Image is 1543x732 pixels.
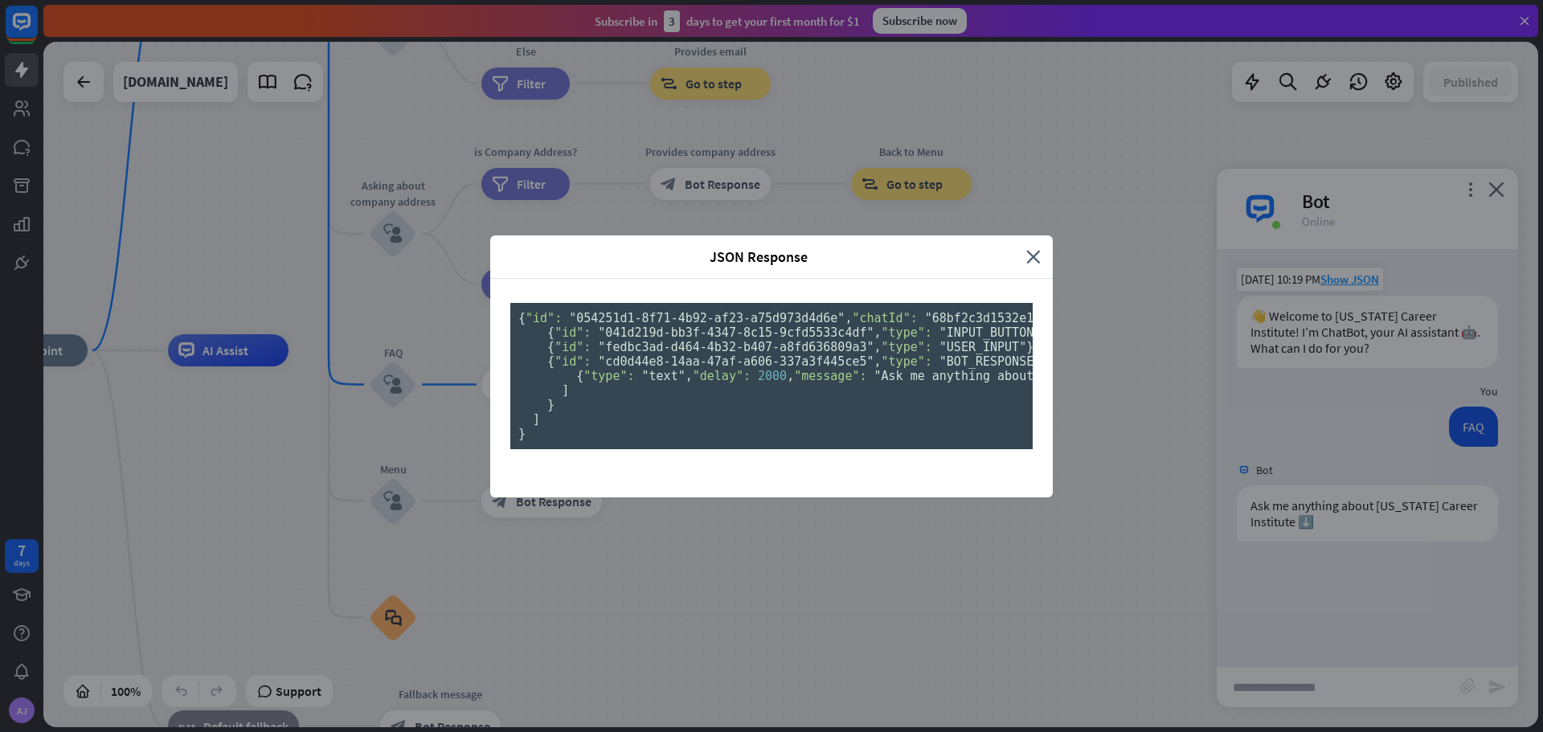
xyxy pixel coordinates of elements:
[852,311,917,325] span: "chatId":
[882,325,932,340] span: "type":
[693,369,751,383] span: "delay":
[882,340,932,354] span: "type":
[939,340,1026,354] span: "USER_INPUT"
[925,311,1114,325] span: "68bf2c3d1532e1000709f991"
[598,340,874,354] span: "fedbc3ad-d464-4b32-b407-a8fd636809a3"
[526,311,562,325] span: "id":
[642,369,686,383] span: "text"
[598,354,874,369] span: "cd0d44e8-14aa-47af-a606-337a3f445ce5"
[758,369,787,383] span: 2000
[555,325,591,340] span: "id":
[13,6,61,55] button: Open LiveChat chat widget
[939,354,1041,369] span: "BOT_RESPONSE"
[882,354,932,369] span: "type":
[510,303,1033,449] pre: { , , , , , , , { , , , , , , , , , , , , }, [ , , , ], [ { , , , , , , }, { , }, { , , [ { , , }...
[939,325,1078,340] span: "INPUT_BUTTON_GOTO"
[874,369,1267,383] span: "Ask me anything about [US_STATE] Career Institute ⬇️"
[555,340,591,354] span: "id":
[1026,247,1041,266] i: close
[583,369,634,383] span: "type":
[598,325,874,340] span: "041d219d-bb3f-4347-8c15-9cfd5533c4df"
[794,369,866,383] span: "message":
[502,247,1014,266] span: JSON Response
[555,354,591,369] span: "id":
[569,311,845,325] span: "054251d1-8f71-4b92-af23-a75d973d4d6e"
